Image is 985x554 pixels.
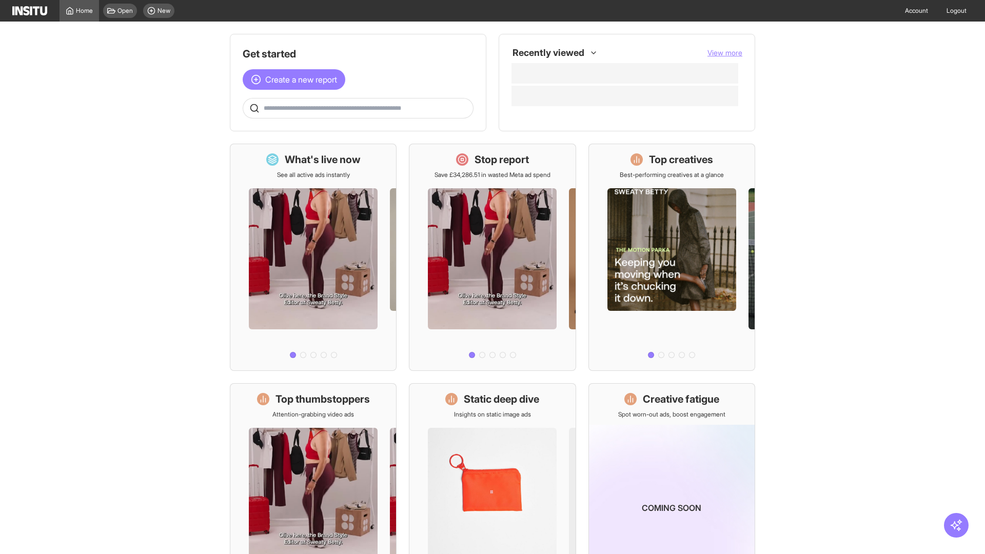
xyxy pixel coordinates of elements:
[475,152,529,167] h1: Stop report
[409,144,576,371] a: Stop reportSave £34,286.51 in wasted Meta ad spend
[277,171,350,179] p: See all active ads instantly
[454,410,531,419] p: Insights on static image ads
[157,7,170,15] span: New
[588,144,755,371] a: Top creativesBest-performing creatives at a glance
[464,392,539,406] h1: Static deep dive
[435,171,550,179] p: Save £34,286.51 in wasted Meta ad spend
[230,144,397,371] a: What's live nowSee all active ads instantly
[707,48,742,57] span: View more
[272,410,354,419] p: Attention-grabbing video ads
[620,171,724,179] p: Best-performing creatives at a glance
[265,73,337,86] span: Create a new report
[12,6,47,15] img: Logo
[707,48,742,58] button: View more
[285,152,361,167] h1: What's live now
[243,47,474,61] h1: Get started
[275,392,370,406] h1: Top thumbstoppers
[76,7,93,15] span: Home
[243,69,345,90] button: Create a new report
[117,7,133,15] span: Open
[649,152,713,167] h1: Top creatives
